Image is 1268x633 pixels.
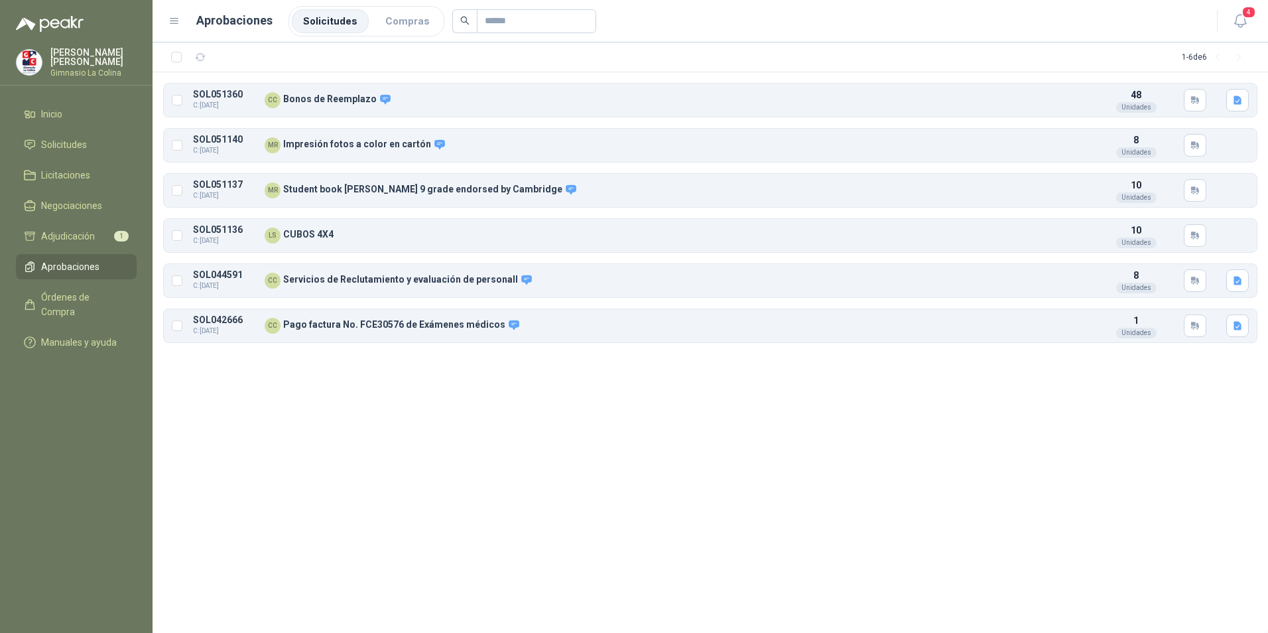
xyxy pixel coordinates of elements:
[41,290,124,319] span: Órdenes de Compra
[193,90,257,100] p: SOL051360
[283,94,391,105] p: Bonos de Reemplazo
[292,9,369,33] a: Solicitudes
[1116,147,1157,158] div: Unidades
[193,225,257,235] p: SOL051136
[193,270,257,280] p: SOL044591
[16,254,137,279] a: Aprobaciones
[17,50,42,75] img: Company Logo
[193,326,257,336] span: C: [DATE]
[16,224,137,249] a: Adjudicación1
[1131,223,1141,238] p: 10
[114,231,129,242] span: 1
[1241,6,1256,19] span: 4
[1116,283,1157,293] div: Unidades
[265,228,281,244] div: LS
[193,135,257,145] p: SOL051140
[283,230,334,240] p: CUBOS 4X4
[193,315,257,325] p: SOL042666
[193,100,257,111] span: C: [DATE]
[1116,192,1157,203] div: Unidades
[1131,88,1141,102] p: 48
[1182,46,1249,68] div: 1 - 6 de 6
[283,139,446,151] p: Impresión fotos a color en cartón
[265,318,281,334] div: CC
[16,330,137,355] a: Manuales y ayuda
[1133,133,1139,147] p: 8
[265,273,281,289] div: CC
[193,281,257,291] span: C: [DATE]
[265,92,281,108] div: CC
[283,184,577,196] p: Student book [PERSON_NAME] 9 grade endorsed by Cambridge
[374,9,441,33] a: Compras
[265,137,281,153] div: MR
[193,145,257,156] span: C: [DATE]
[16,163,137,188] a: Licitaciones
[1131,178,1141,192] p: 10
[283,319,520,331] p: Pago factura No. FCE30576 de Exámenes médicos
[1116,328,1157,338] div: Unidades
[41,335,117,350] span: Manuales y ayuda
[16,16,84,32] img: Logo peakr
[16,285,137,324] a: Órdenes de Compra
[193,180,257,190] p: SOL051137
[16,193,137,218] a: Negociaciones
[196,11,273,30] h1: Aprobaciones
[193,190,257,201] span: C: [DATE]
[16,132,137,157] a: Solicitudes
[41,229,95,244] span: Adjudicación
[1116,238,1157,248] div: Unidades
[460,16,470,25] span: search
[41,168,90,182] span: Licitaciones
[41,198,102,213] span: Negociaciones
[41,107,62,121] span: Inicio
[265,182,281,198] div: MR
[193,236,257,246] span: C: [DATE]
[1133,313,1139,328] p: 1
[50,48,137,66] p: [PERSON_NAME] [PERSON_NAME]
[50,69,137,77] p: Gimnasio La Colina
[41,259,99,274] span: Aprobaciones
[41,137,87,152] span: Solicitudes
[1116,102,1157,113] div: Unidades
[1133,268,1139,283] p: 8
[1228,9,1252,33] button: 4
[16,102,137,127] a: Inicio
[283,274,533,286] p: Servicios de Reclutamiento y evaluación de personall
